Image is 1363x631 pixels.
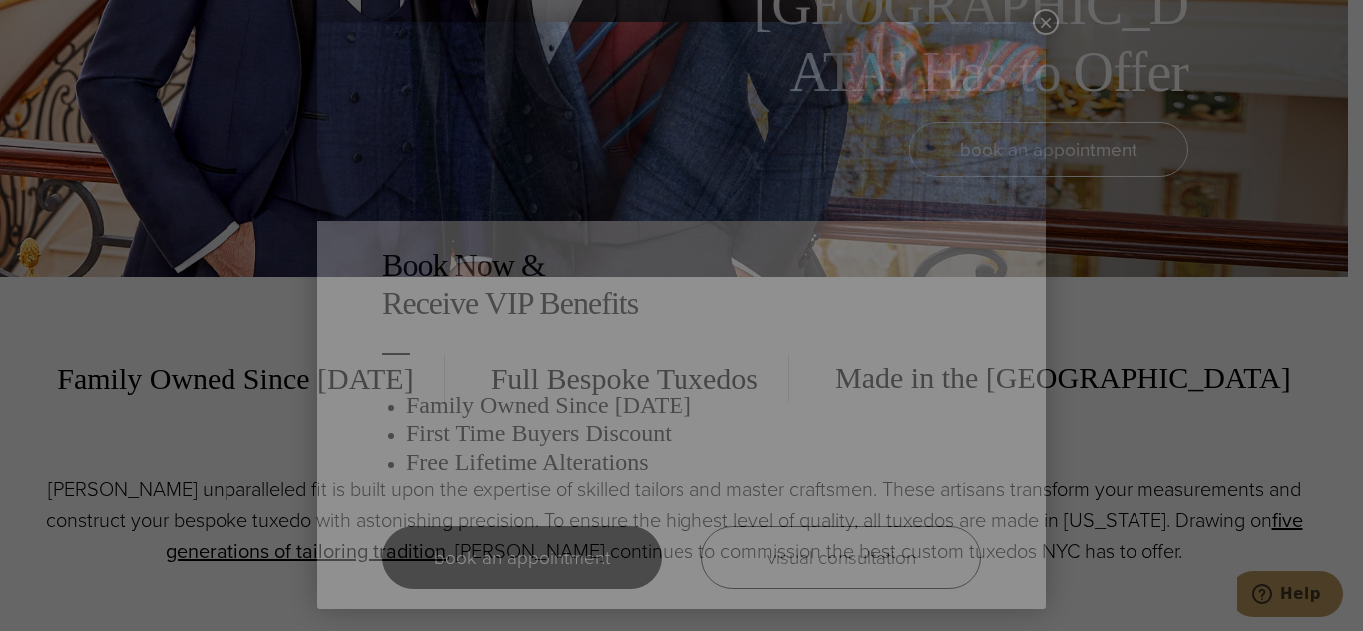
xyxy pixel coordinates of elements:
a: book an appointment [382,526,662,589]
button: Close [1033,9,1059,35]
h2: Book Now & Receive VIP Benefits [382,246,981,323]
h3: Free Lifetime Alterations [406,448,981,476]
span: Help [43,14,84,32]
a: visual consultation [701,526,981,589]
h3: Family Owned Since [DATE] [406,391,981,420]
h3: First Time Buyers Discount [406,419,981,448]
